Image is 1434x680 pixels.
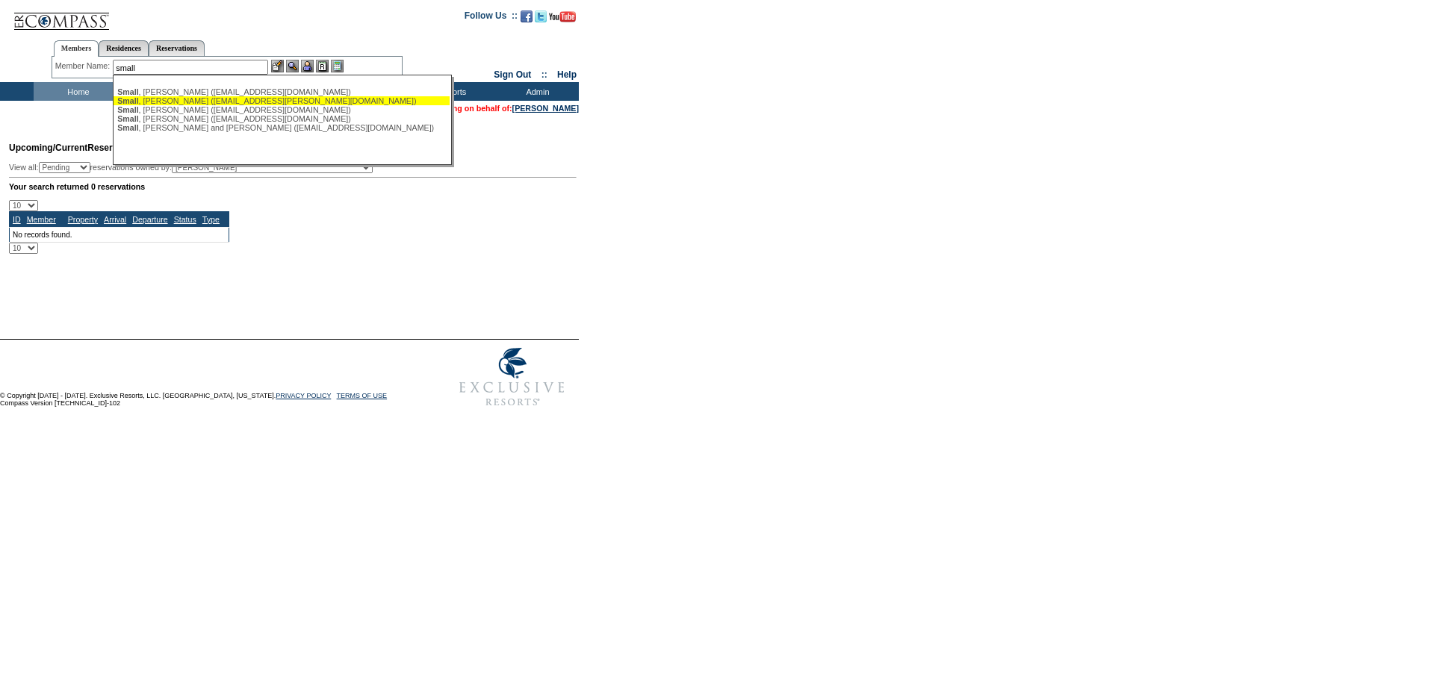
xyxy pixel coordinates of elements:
[117,96,138,105] span: Small
[117,123,446,132] div: , [PERSON_NAME] and [PERSON_NAME] ([EMAIL_ADDRESS][DOMAIN_NAME])
[202,215,220,224] a: Type
[9,162,379,173] div: View all: reservations owned by:
[55,60,113,72] div: Member Name:
[117,123,138,132] span: Small
[117,96,446,105] div: , [PERSON_NAME] ([EMAIL_ADDRESS][PERSON_NAME][DOMAIN_NAME])
[27,215,56,224] a: Member
[494,69,531,80] a: Sign Out
[117,105,138,114] span: Small
[465,9,518,27] td: Follow Us ::
[104,215,126,224] a: Arrival
[512,104,579,113] a: [PERSON_NAME]
[10,227,229,242] td: No records found.
[9,182,577,191] div: Your search returned 0 reservations
[493,82,579,101] td: Admin
[174,215,196,224] a: Status
[535,10,547,22] img: Follow us on Twitter
[99,40,149,56] a: Residences
[117,114,138,123] span: Small
[271,60,284,72] img: b_edit.gif
[337,392,388,399] a: TERMS OF USE
[54,40,99,57] a: Members
[316,60,329,72] img: Reservations
[286,60,299,72] img: View
[117,87,446,96] div: , [PERSON_NAME] ([EMAIL_ADDRESS][DOMAIN_NAME])
[521,10,533,22] img: Become our fan on Facebook
[9,143,87,153] span: Upcoming/Current
[13,215,21,224] a: ID
[535,15,547,24] a: Follow us on Twitter
[34,82,119,101] td: Home
[541,69,547,80] span: ::
[549,15,576,24] a: Subscribe to our YouTube Channel
[117,105,446,114] div: , [PERSON_NAME] ([EMAIL_ADDRESS][DOMAIN_NAME])
[549,11,576,22] img: Subscribe to our YouTube Channel
[9,143,144,153] span: Reservations
[276,392,331,399] a: PRIVACY POLICY
[408,104,579,113] span: You are acting on behalf of:
[557,69,577,80] a: Help
[117,87,138,96] span: Small
[521,15,533,24] a: Become our fan on Facebook
[301,60,314,72] img: Impersonate
[132,215,167,224] a: Departure
[117,114,446,123] div: , [PERSON_NAME] ([EMAIL_ADDRESS][DOMAIN_NAME])
[68,215,98,224] a: Property
[331,60,344,72] img: b_calculator.gif
[445,340,579,414] img: Exclusive Resorts
[149,40,205,56] a: Reservations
